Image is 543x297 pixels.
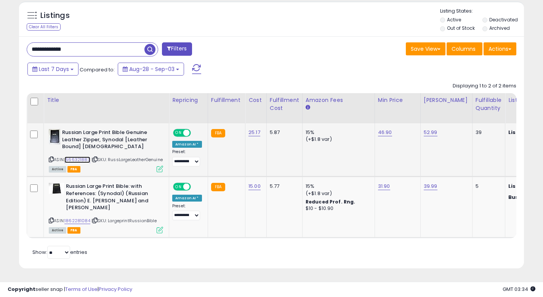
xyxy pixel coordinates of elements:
a: 15.00 [248,182,261,190]
div: 5 [476,183,499,190]
b: Russian Large Print Bible Genuine Leather Zipper, Synodal [Leather Bound] [DEMOGRAPHIC_DATA] [62,129,155,152]
span: Show: entries [32,249,87,256]
div: Cost [248,96,263,104]
span: OFF [190,184,202,190]
span: Aug-28 - Sep-03 [129,65,175,73]
div: Preset: [172,203,202,221]
button: Filters [162,42,192,56]
span: | SKU: LargeprintRussianBible [91,218,157,224]
span: ON [174,184,183,190]
small: Amazon Fees. [306,104,310,111]
b: Russian Large Print Bible: with References: (Synodal) (Russian Edition) E. [PERSON_NAME] and [PER... [66,183,159,213]
h5: Listings [40,10,70,21]
div: $10 - $10.90 [306,205,369,212]
small: FBA [211,129,225,137]
div: Preset: [172,149,202,166]
label: Active [447,16,461,23]
div: Amazon Fees [306,96,372,104]
a: Terms of Use [65,286,98,293]
div: Amazon AI * [172,195,202,202]
div: Repricing [172,96,205,104]
div: Title [47,96,166,104]
div: 5.87 [270,129,296,136]
div: Fulfillment Cost [270,96,299,112]
button: Last 7 Days [27,63,78,76]
span: Last 7 Days [39,65,69,73]
div: 15% [306,183,369,190]
div: (+$1.8 var) [306,190,369,197]
b: Reduced Prof. Rng. [306,199,356,205]
div: seller snap | | [8,286,132,293]
div: (+$1.8 var) [306,136,369,143]
button: Actions [484,42,516,55]
strong: Copyright [8,286,35,293]
small: FBA [211,183,225,191]
span: Columns [452,45,476,53]
div: 5.77 [270,183,296,190]
a: 52.99 [424,129,437,136]
a: 25.17 [248,129,260,136]
div: Clear All Filters [27,23,61,31]
button: Aug-28 - Sep-03 [118,63,184,76]
img: 51DFWE9Wx+L._SL40_.jpg [49,129,60,144]
span: 2025-09-12 03:34 GMT [503,286,535,293]
a: 31.90 [378,182,390,190]
span: FBA [67,166,80,173]
label: Out of Stock [447,25,475,31]
span: Compared to: [80,66,115,73]
div: Displaying 1 to 2 of 2 items [453,82,516,90]
span: FBA [67,227,80,234]
a: 1862281084 [64,218,90,224]
div: ASIN: [49,183,163,232]
a: 46.90 [378,129,392,136]
span: All listings currently available for purchase on Amazon [49,227,66,234]
p: Listing States: [440,8,524,15]
a: 1566321883 [64,157,90,163]
button: Columns [447,42,482,55]
a: Privacy Policy [99,286,132,293]
span: All listings currently available for purchase on Amazon [49,166,66,173]
div: 15% [306,129,369,136]
button: Save View [406,42,445,55]
div: Min Price [378,96,417,104]
div: Fulfillable Quantity [476,96,502,112]
img: 41vQ1+OpDgL._SL40_.jpg [49,183,64,194]
span: | SKU: RussLargeLeatherGenuine [91,157,163,163]
div: ASIN: [49,129,163,171]
b: Listed Price: [508,129,543,136]
label: Archived [489,25,510,31]
div: Amazon AI * [172,141,202,148]
div: 39 [476,129,499,136]
a: 39.99 [424,182,437,190]
div: [PERSON_NAME] [424,96,469,104]
span: OFF [190,130,202,136]
label: Deactivated [489,16,518,23]
b: Listed Price: [508,182,543,190]
div: Fulfillment [211,96,242,104]
span: ON [174,130,183,136]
